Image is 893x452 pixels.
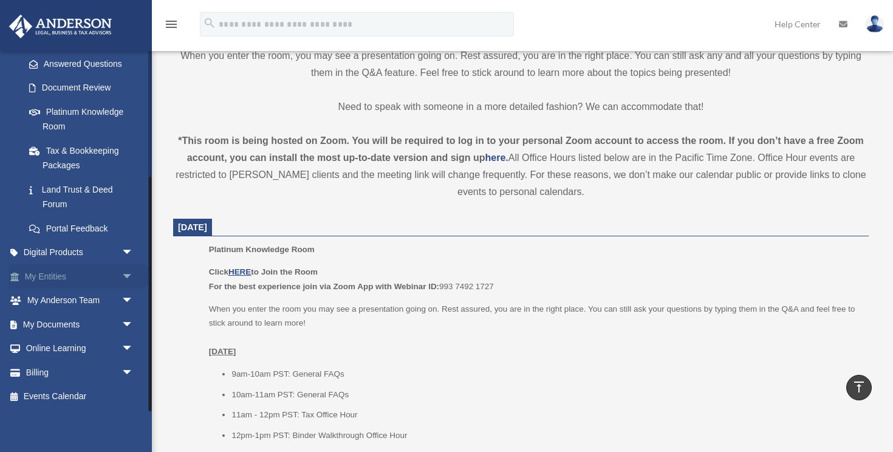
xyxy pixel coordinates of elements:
[231,408,860,422] li: 11am - 12pm PST: Tax Office Hour
[209,347,236,356] u: [DATE]
[121,289,146,313] span: arrow_drop_down
[178,135,863,163] strong: *This room is being hosted on Zoom. You will be required to log in to your personal Zoom account ...
[121,360,146,385] span: arrow_drop_down
[485,152,506,163] a: here
[209,245,315,254] span: Platinum Knowledge Room
[9,264,152,289] a: My Entitiesarrow_drop_down
[17,139,152,177] a: Tax & Bookkeeping Packages
[5,15,115,38] img: Anderson Advisors Platinum Portal
[505,152,508,163] strong: .
[17,216,152,241] a: Portal Feedback
[209,265,860,293] p: 993 7492 1727
[17,76,152,100] a: Document Review
[164,17,179,32] i: menu
[164,21,179,32] a: menu
[852,380,866,394] i: vertical_align_top
[9,312,152,337] a: My Documentsarrow_drop_down
[9,385,152,409] a: Events Calendar
[209,302,860,359] p: When you enter the room you may see a presentation going on. Rest assured, you are in the right p...
[9,337,152,361] a: Online Learningarrow_drop_down
[846,375,872,400] a: vertical_align_top
[228,267,251,276] a: HERE
[866,15,884,33] img: User Pic
[231,428,860,443] li: 12pm-1pm PST: Binder Walkthrough Office Hour
[17,100,146,139] a: Platinum Knowledge Room
[203,16,216,30] i: search
[231,367,860,382] li: 9am-10am PST: General FAQs
[9,241,152,265] a: Digital Productsarrow_drop_down
[17,177,152,216] a: Land Trust & Deed Forum
[121,241,146,265] span: arrow_drop_down
[9,289,152,313] a: My Anderson Teamarrow_drop_down
[9,360,152,385] a: Billingarrow_drop_down
[173,47,869,81] p: When you enter the room, you may see a presentation going on. Rest assured, you are in the right ...
[231,388,860,402] li: 10am-11am PST: General FAQs
[121,312,146,337] span: arrow_drop_down
[121,264,146,289] span: arrow_drop_down
[209,282,439,291] b: For the best experience join via Zoom App with Webinar ID:
[17,52,152,76] a: Answered Questions
[173,132,869,200] div: All Office Hours listed below are in the Pacific Time Zone. Office Hour events are restricted to ...
[121,337,146,361] span: arrow_drop_down
[178,222,207,232] span: [DATE]
[173,98,869,115] p: Need to speak with someone in a more detailed fashion? We can accommodate that!
[209,267,318,276] b: Click to Join the Room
